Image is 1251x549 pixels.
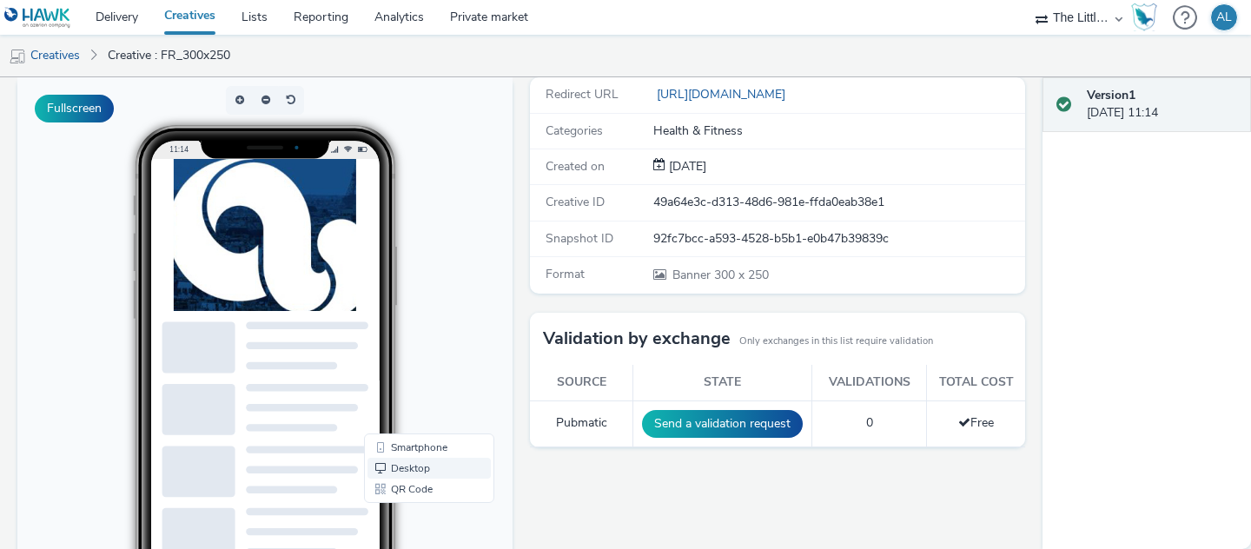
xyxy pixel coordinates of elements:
[546,158,605,175] span: Created on
[958,414,994,431] span: Free
[665,158,706,175] div: Creation 16 September 2025, 11:14
[812,365,927,400] th: Validations
[350,380,473,401] li: Desktop
[1216,4,1232,30] div: AL
[374,365,430,375] span: Smartphone
[546,86,619,103] span: Redirect URL
[671,267,769,283] span: 300 x 250
[653,86,792,103] a: [URL][DOMAIN_NAME]
[152,67,171,76] span: 11:14
[546,230,613,247] span: Snapshot ID
[374,386,413,396] span: Desktop
[642,410,803,438] button: Send a validation request
[927,365,1025,400] th: Total cost
[350,401,473,422] li: QR Code
[4,7,71,29] img: undefined Logo
[1131,3,1164,31] a: Hawk Academy
[530,400,633,446] td: Pubmatic
[350,360,473,380] li: Smartphone
[672,267,714,283] span: Banner
[374,407,415,417] span: QR Code
[1131,3,1157,31] img: Hawk Academy
[1087,87,1237,122] div: [DATE] 11:14
[653,230,1023,248] div: 92fc7bcc-a593-4528-b5b1-e0b47b39839c
[1087,87,1135,103] strong: Version 1
[546,266,585,282] span: Format
[653,194,1023,211] div: 49a64e3c-d313-48d6-981e-ffda0eab38e1
[99,35,239,76] a: Creative : FR_300x250
[653,122,1023,140] div: Health & Fitness
[665,158,706,175] span: [DATE]
[543,326,731,352] h3: Validation by exchange
[633,365,812,400] th: State
[546,122,603,139] span: Categories
[530,365,633,400] th: Source
[546,194,605,210] span: Creative ID
[866,414,873,431] span: 0
[156,82,339,234] img: Advertisement preview
[35,95,114,122] button: Fullscreen
[739,334,933,348] small: Only exchanges in this list require validation
[9,48,26,65] img: mobile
